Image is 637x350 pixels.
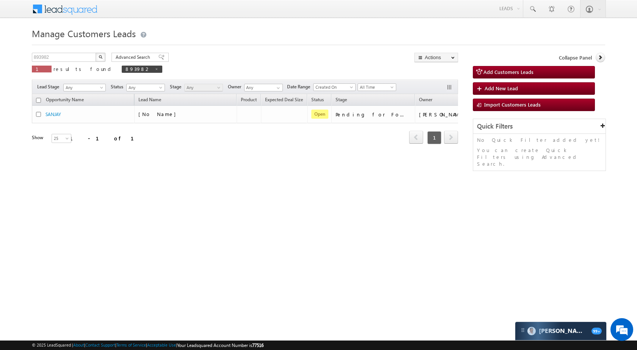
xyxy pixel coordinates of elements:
span: Any [185,84,221,91]
a: Acceptable Use [147,342,176,347]
a: SANJAY [45,111,61,117]
a: Any [184,84,223,91]
span: prev [409,131,423,144]
span: 893982 [126,66,151,72]
span: Owner [228,83,244,90]
span: 25 [52,135,72,142]
img: carter-drag [520,327,526,333]
span: [No Name] [138,111,180,117]
a: Created On [313,83,356,91]
span: Any [64,84,103,91]
p: No Quick Filter added yet! [477,137,602,143]
a: Any [126,84,165,91]
span: 1 [427,131,441,144]
span: 77516 [252,342,264,348]
a: Terms of Service [116,342,146,347]
span: results found [53,66,114,72]
a: 25 [52,134,71,143]
a: Show All Items [273,84,282,92]
span: Owner [419,97,432,102]
span: Add New Lead [485,85,518,91]
span: Stage [170,83,184,90]
span: Stage [336,97,347,102]
a: Contact Support [85,342,115,347]
span: 1 [36,66,48,72]
div: Quick Filters [473,119,606,134]
a: Any [63,84,106,91]
span: Lead Name [135,96,165,105]
button: Actions [414,53,458,62]
span: Lead Stage [37,83,62,90]
a: About [73,342,84,347]
span: Created On [314,84,353,91]
a: next [444,132,458,144]
img: Search [99,55,102,59]
span: Any [127,84,163,91]
div: Show [32,134,45,141]
span: Date Range [287,83,313,90]
span: Open [311,110,328,119]
span: Carter [539,327,588,334]
div: 1 - 1 of 1 [70,134,143,143]
input: Check all records [36,98,41,103]
a: Opportunity Name [42,96,88,105]
span: Expected Deal Size [265,97,303,102]
span: Import Customers Leads [484,101,541,108]
span: Product [241,97,257,102]
a: Expected Deal Size [261,96,307,105]
a: Stage [332,96,351,105]
div: carter-dragCarter[PERSON_NAME]99+ [515,322,607,341]
span: Opportunity Name [46,97,84,102]
div: Pending for Follow-Up [336,111,411,118]
span: Manage Customers Leads [32,27,136,39]
p: You can create Quick Filters using Advanced Search. [477,147,602,167]
span: Add Customers Leads [483,69,533,75]
span: Advanced Search [116,54,152,61]
a: prev [409,132,423,144]
span: All Time [358,84,394,91]
a: Status [308,96,328,105]
span: 99+ [591,328,602,334]
span: next [444,131,458,144]
span: Your Leadsquared Account Number is [177,342,264,348]
img: Carter [527,327,536,335]
span: Collapse Panel [559,54,592,61]
span: © 2025 LeadSquared | | | | | [32,342,264,349]
a: All Time [358,83,396,91]
input: Type to Search [244,84,283,91]
span: Status [111,83,126,90]
div: [PERSON_NAME] [419,111,469,118]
